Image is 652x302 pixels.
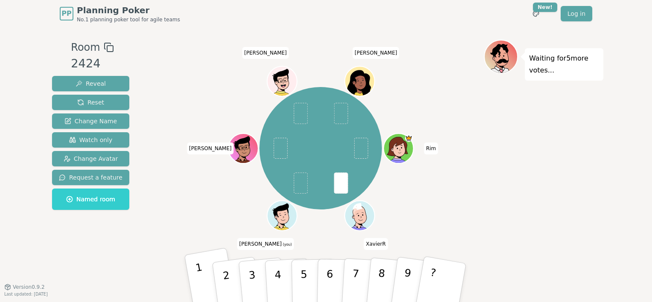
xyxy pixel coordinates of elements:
button: Named room [52,189,129,210]
span: PP [61,9,71,19]
span: Named room [66,195,115,203]
button: Click to change your avatar [268,201,296,229]
button: Reveal [52,76,129,91]
button: Reset [52,95,129,110]
button: Change Name [52,113,129,129]
a: PPPlanning PokerNo.1 planning poker tool for agile teams [60,4,180,23]
p: Waiting for 5 more votes... [529,52,599,76]
span: Click to change your name [364,238,388,250]
span: (you) [282,243,292,247]
span: Request a feature [59,173,122,182]
button: Version0.9.2 [4,284,45,290]
span: Version 0.9.2 [13,284,45,290]
span: Click to change your name [242,47,289,59]
button: Watch only [52,132,129,148]
span: Rim is the host [405,134,413,142]
span: Room [71,40,100,55]
span: Reset [77,98,104,107]
span: Click to change your name [424,142,438,154]
span: Click to change your name [187,142,234,154]
span: Watch only [69,136,113,144]
a: Log in [561,6,592,21]
span: Last updated: [DATE] [4,292,48,296]
span: Change Avatar [64,154,118,163]
span: Click to change your name [237,238,294,250]
button: Request a feature [52,170,129,185]
div: New! [533,3,557,12]
button: Change Avatar [52,151,129,166]
span: No.1 planning poker tool for agile teams [77,16,180,23]
span: Planning Poker [77,4,180,16]
span: Change Name [64,117,117,125]
div: 2424 [71,55,114,73]
button: New! [528,6,544,21]
span: Click to change your name [352,47,399,59]
span: Reveal [76,79,106,88]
